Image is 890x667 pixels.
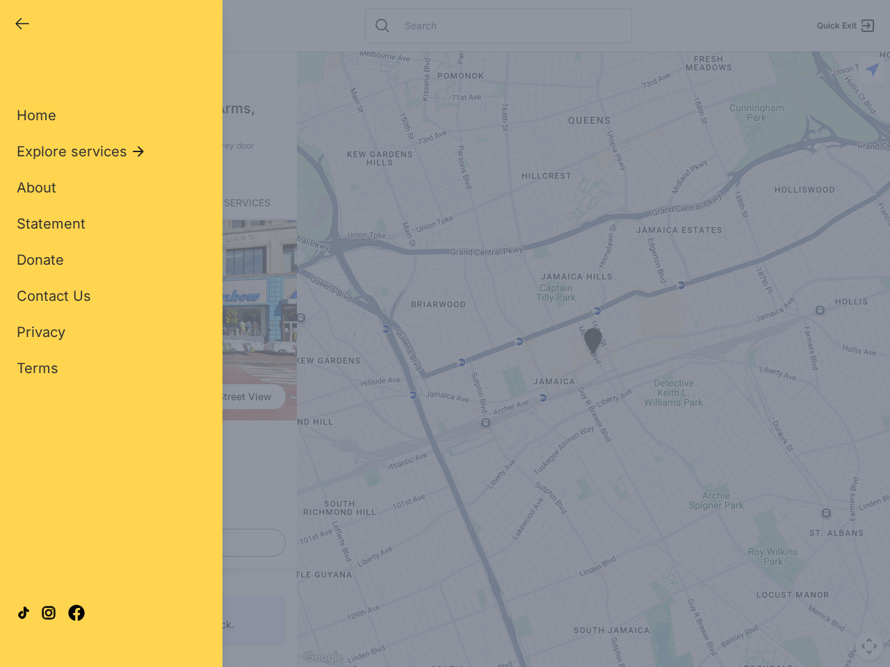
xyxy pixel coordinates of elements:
[17,142,127,161] span: Explore services
[17,179,56,196] span: About
[17,250,64,270] a: Donate
[17,215,86,232] span: Statement
[17,359,58,378] a: Terms
[17,324,65,340] span: Privacy
[17,178,56,197] a: About
[17,360,58,377] span: Terms
[17,214,86,233] a: Statement
[17,286,91,306] a: Contact Us
[17,142,147,161] button: Explore services
[17,288,91,304] span: Contact Us
[17,107,56,124] span: Home
[17,106,56,125] a: Home
[17,322,65,342] a: Privacy
[17,252,64,268] span: Donate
